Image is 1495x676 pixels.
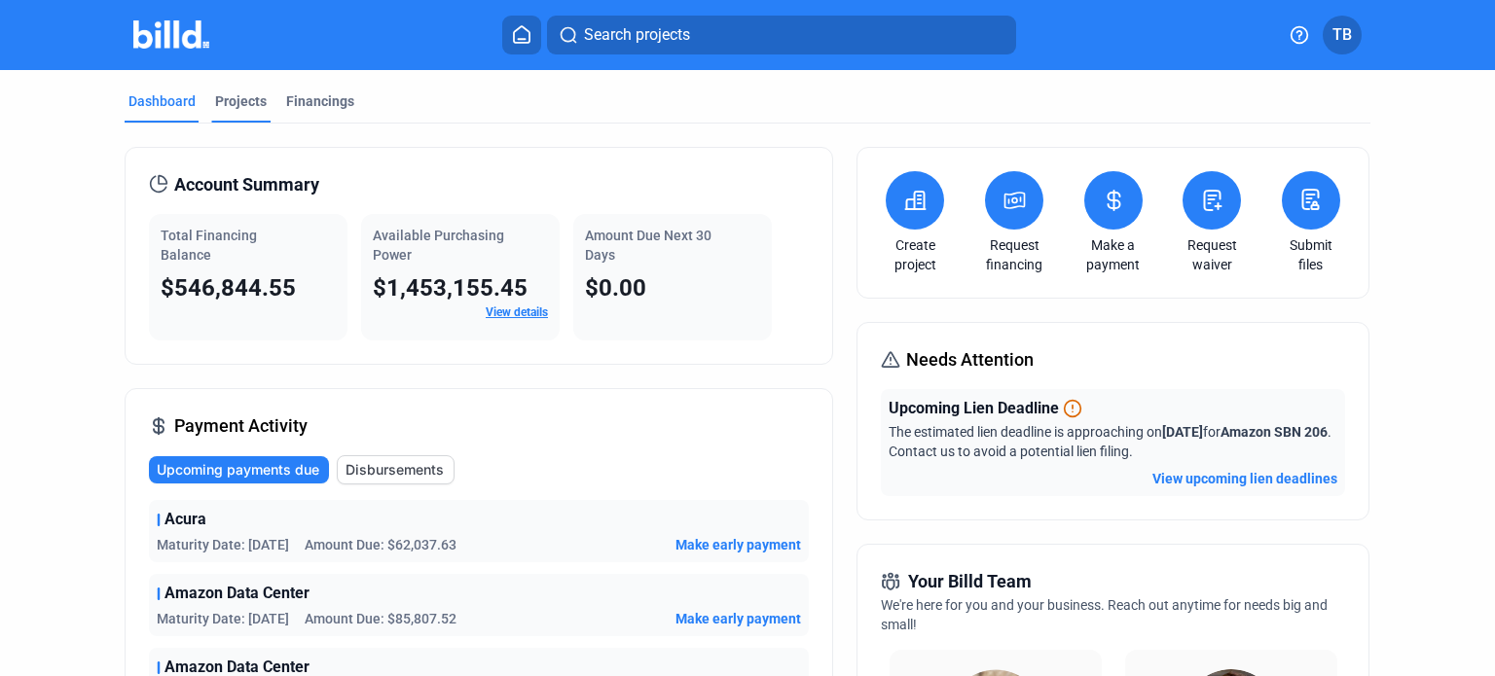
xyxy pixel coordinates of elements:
[486,305,548,319] a: View details
[373,228,504,263] span: Available Purchasing Power
[547,16,1016,54] button: Search projects
[133,20,210,49] img: Billd Company Logo
[161,274,296,302] span: $546,844.55
[1277,235,1345,274] a: Submit files
[305,609,456,628] span: Amount Due: $85,807.52
[164,582,310,605] span: Amazon Data Center
[128,91,196,111] div: Dashboard
[881,597,1328,632] span: We're here for you and your business. Reach out anytime for needs big and small!
[174,171,319,198] span: Account Summary
[881,235,949,274] a: Create project
[908,568,1032,595] span: Your Billd Team
[164,508,206,531] span: Acura
[1323,16,1362,54] button: TB
[889,397,1059,420] span: Upcoming Lien Deadline
[305,535,456,554] span: Amount Due: $62,037.63
[157,460,319,480] span: Upcoming payments due
[215,91,267,111] div: Projects
[1162,424,1203,440] span: [DATE]
[286,91,354,111] div: Financings
[675,609,801,628] button: Make early payment
[157,535,289,554] span: Maturity Date: [DATE]
[149,456,329,483] button: Upcoming payments due
[373,274,528,302] span: $1,453,155.45
[346,460,444,480] span: Disbursements
[585,228,711,263] span: Amount Due Next 30 Days
[174,412,308,440] span: Payment Activity
[1079,235,1148,274] a: Make a payment
[157,609,289,628] span: Maturity Date: [DATE]
[675,535,801,554] button: Make early payment
[906,346,1034,374] span: Needs Attention
[584,23,690,47] span: Search projects
[1178,235,1246,274] a: Request waiver
[161,228,257,263] span: Total Financing Balance
[1152,469,1337,488] button: View upcoming lien deadlines
[889,424,1331,459] span: The estimated lien deadline is approaching on for . Contact us to avoid a potential lien filing.
[337,455,455,484] button: Disbursements
[1221,424,1328,440] span: Amazon SBN 206
[585,274,646,302] span: $0.00
[1332,23,1352,47] span: TB
[980,235,1048,274] a: Request financing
